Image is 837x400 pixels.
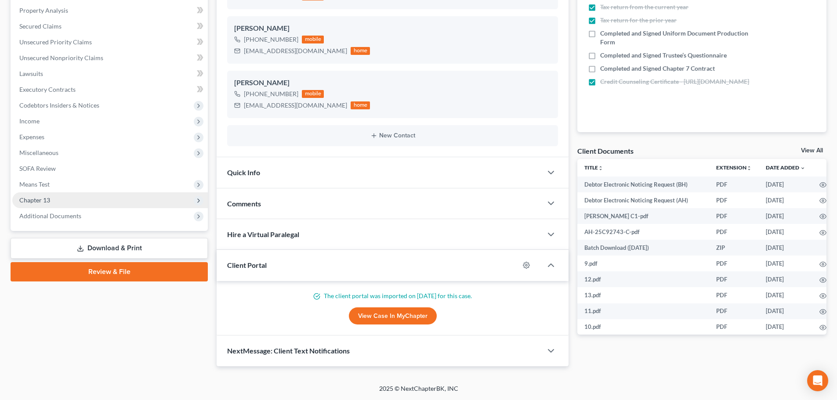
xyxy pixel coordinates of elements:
[234,23,551,34] div: [PERSON_NAME]
[600,16,677,25] span: Tax return for the prior year
[759,224,812,240] td: [DATE]
[302,36,324,43] div: mobile
[19,165,56,172] span: SOFA Review
[19,101,99,109] span: Codebtors Insiders & Notices
[759,271,812,287] td: [DATE]
[759,287,812,303] td: [DATE]
[11,238,208,259] a: Download & Print
[11,262,208,281] a: Review & File
[759,240,812,256] td: [DATE]
[577,271,709,287] td: 12.pdf
[19,117,40,125] span: Income
[349,307,437,325] a: View Case in MyChapter
[19,54,103,61] span: Unsecured Nonpriority Claims
[12,3,208,18] a: Property Analysis
[807,370,828,391] div: Open Intercom Messenger
[600,64,715,73] span: Completed and Signed Chapter 7 Contract
[709,240,759,256] td: ZIP
[577,224,709,240] td: AH-25C92743-C-pdf
[244,35,298,44] div: [PHONE_NUMBER]
[709,177,759,192] td: PDF
[227,292,558,300] p: The client portal was imported on [DATE] for this case.
[227,346,350,355] span: NextMessage: Client Text Notifications
[577,192,709,208] td: Debtor Electronic Noticing Request (AH)
[577,208,709,224] td: [PERSON_NAME] C1-pdf
[227,199,261,208] span: Comments
[600,77,749,86] span: Credit Counseling Certificate - [URL][DOMAIN_NAME]
[12,66,208,82] a: Lawsuits
[577,287,709,303] td: 13.pdf
[600,3,688,11] span: Tax return from the current year
[19,133,44,141] span: Expenses
[759,303,812,319] td: [DATE]
[19,149,58,156] span: Miscellaneous
[244,47,347,55] div: [EMAIL_ADDRESS][DOMAIN_NAME]
[584,164,603,171] a: Titleunfold_more
[598,166,603,171] i: unfold_more
[12,34,208,50] a: Unsecured Priority Claims
[302,90,324,98] div: mobile
[759,208,812,224] td: [DATE]
[19,180,50,188] span: Means Test
[19,38,92,46] span: Unsecured Priority Claims
[12,50,208,66] a: Unsecured Nonpriority Claims
[759,177,812,192] td: [DATE]
[577,177,709,192] td: Debtor Electronic Noticing Request (BH)
[577,146,634,155] div: Client Documents
[709,271,759,287] td: PDF
[19,196,50,204] span: Chapter 13
[709,256,759,271] td: PDF
[244,90,298,98] div: [PHONE_NUMBER]
[12,18,208,34] a: Secured Claims
[244,101,347,110] div: [EMAIL_ADDRESS][DOMAIN_NAME]
[577,256,709,271] td: 9.pdf
[19,22,62,30] span: Secured Claims
[600,51,727,60] span: Completed and Signed Trustee’s Questionnaire
[577,303,709,319] td: 11.pdf
[801,148,823,154] a: View All
[709,192,759,208] td: PDF
[227,261,267,269] span: Client Portal
[227,168,260,177] span: Quick Info
[709,224,759,240] td: PDF
[19,70,43,77] span: Lawsuits
[709,287,759,303] td: PDF
[577,319,709,335] td: 10.pdf
[766,164,805,171] a: Date Added expand_more
[19,212,81,220] span: Additional Documents
[12,161,208,177] a: SOFA Review
[746,166,752,171] i: unfold_more
[709,208,759,224] td: PDF
[759,192,812,208] td: [DATE]
[19,7,68,14] span: Property Analysis
[19,86,76,93] span: Executory Contracts
[168,384,669,400] div: 2025 © NextChapterBK, INC
[759,256,812,271] td: [DATE]
[12,82,208,97] a: Executory Contracts
[716,164,752,171] a: Extensionunfold_more
[759,319,812,335] td: [DATE]
[600,29,757,47] span: Completed and Signed Uniform Document Production Form
[234,132,551,139] button: New Contact
[709,319,759,335] td: PDF
[351,47,370,55] div: home
[234,78,551,88] div: [PERSON_NAME]
[800,166,805,171] i: expand_more
[709,303,759,319] td: PDF
[227,230,299,238] span: Hire a Virtual Paralegal
[351,101,370,109] div: home
[577,240,709,256] td: Batch Download ([DATE])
